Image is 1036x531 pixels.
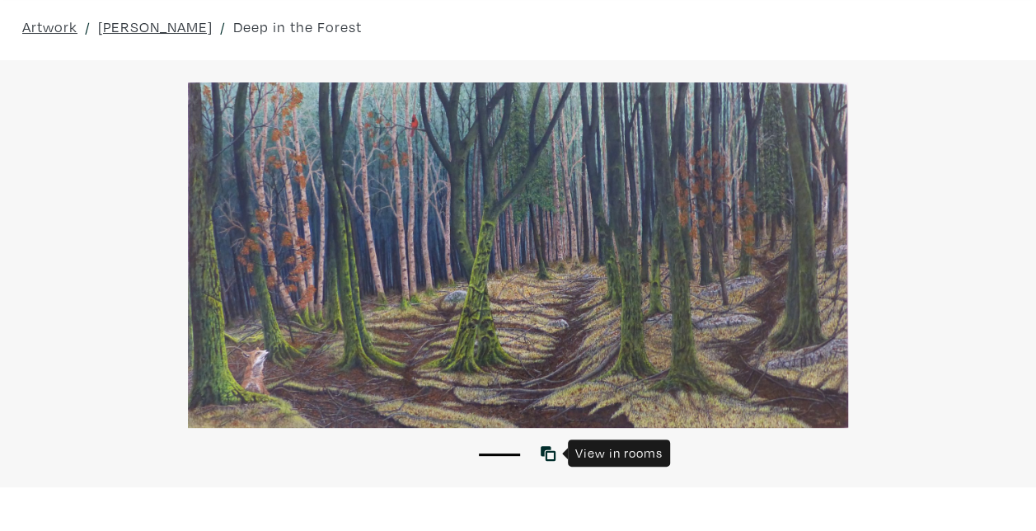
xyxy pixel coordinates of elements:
[220,16,226,38] span: /
[233,16,362,38] a: Deep in the Forest
[22,16,77,38] a: Artwork
[479,453,520,456] button: 1 of 1
[98,16,213,38] a: [PERSON_NAME]
[85,16,91,38] span: /
[568,439,670,467] div: View in rooms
